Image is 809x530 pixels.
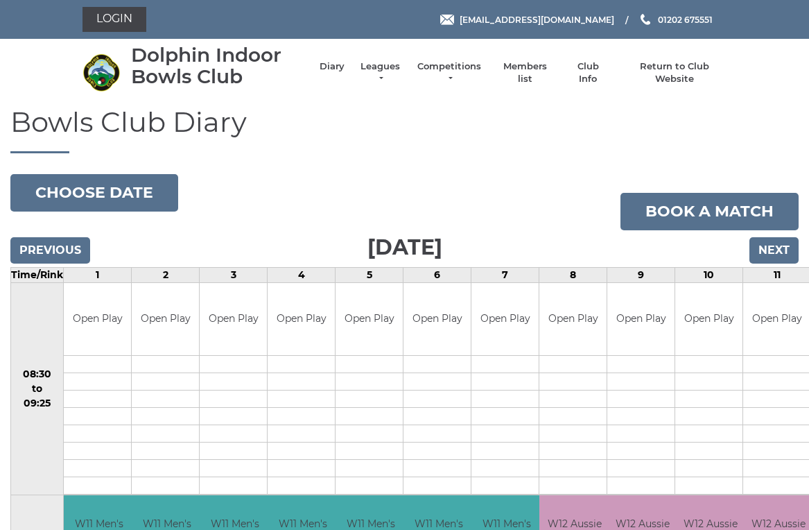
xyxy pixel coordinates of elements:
td: 1 [64,267,132,282]
a: Book a match [620,193,799,230]
button: Choose date [10,174,178,212]
a: Leagues [358,60,402,85]
td: Open Play [336,283,403,356]
td: Open Play [675,283,742,356]
td: 08:30 to 09:25 [11,282,64,495]
h1: Bowls Club Diary [10,107,799,153]
td: Open Play [471,283,539,356]
td: Time/Rink [11,267,64,282]
a: Phone us 01202 675551 [638,13,713,26]
td: 4 [268,267,336,282]
a: Login [82,7,146,32]
td: Open Play [539,283,607,356]
td: Open Play [64,283,131,356]
img: Dolphin Indoor Bowls Club [82,53,121,92]
td: 3 [200,267,268,282]
td: 2 [132,267,200,282]
a: Email [EMAIL_ADDRESS][DOMAIN_NAME] [440,13,614,26]
td: Open Play [268,283,335,356]
td: 10 [675,267,743,282]
img: Email [440,15,454,25]
td: Open Play [403,283,471,356]
td: Open Play [200,283,267,356]
a: Club Info [568,60,608,85]
td: 9 [607,267,675,282]
input: Next [749,237,799,264]
img: Phone us [641,14,650,25]
a: Return to Club Website [622,60,727,85]
td: Open Play [132,283,199,356]
td: 5 [336,267,403,282]
span: [EMAIL_ADDRESS][DOMAIN_NAME] [460,14,614,24]
td: Open Play [607,283,675,356]
a: Members list [496,60,554,85]
td: 7 [471,267,539,282]
td: 8 [539,267,607,282]
a: Competitions [416,60,482,85]
input: Previous [10,237,90,264]
a: Diary [320,60,345,73]
div: Dolphin Indoor Bowls Club [131,44,306,87]
td: 6 [403,267,471,282]
span: 01202 675551 [658,14,713,24]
